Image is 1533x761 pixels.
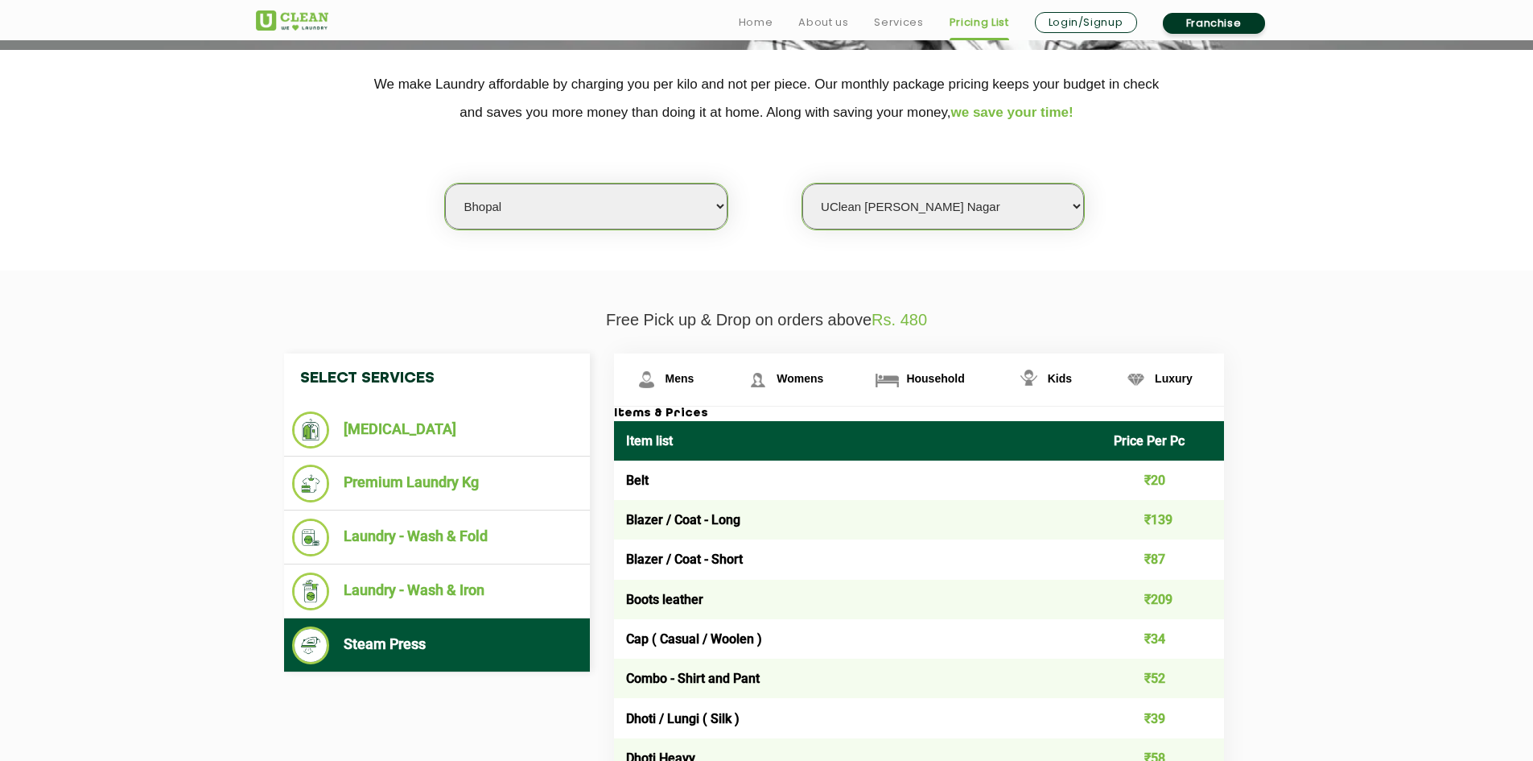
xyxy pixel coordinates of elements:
[614,619,1102,659] td: Cap ( Casual / Woolen )
[614,407,1224,421] h3: Items & Prices
[256,70,1278,126] p: We make Laundry affordable by charging you per kilo and not per piece. Our monthly package pricin...
[874,13,923,32] a: Services
[739,13,773,32] a: Home
[873,366,901,394] img: Household
[614,461,1102,500] td: Belt
[1102,580,1224,619] td: ₹209
[614,659,1102,698] td: Combo - Shirt and Pant
[292,627,582,664] li: Steam Press
[1155,372,1193,385] span: Luxury
[292,627,330,664] img: Steam Press
[1102,619,1224,659] td: ₹34
[1102,659,1224,698] td: ₹52
[798,13,848,32] a: About us
[292,573,582,610] li: Laundry - Wash & Iron
[614,698,1102,738] td: Dhoti / Lungi ( Silk )
[292,519,330,556] img: Laundry - Wash & Fold
[666,372,694,385] span: Mens
[1102,461,1224,500] td: ₹20
[950,13,1009,32] a: Pricing List
[292,465,582,503] li: Premium Laundry Kg
[284,354,590,403] h4: Select Services
[1102,698,1224,738] td: ₹39
[872,311,927,329] span: Rs. 480
[292,412,582,449] li: [MEDICAL_DATA]
[1015,366,1043,394] img: Kids
[614,421,1102,461] th: Item list
[256,10,328,31] img: UClean Laundry and Dry Cleaning
[256,311,1278,329] p: Free Pick up & Drop on orders above
[292,519,582,556] li: Laundry - Wash & Fold
[777,372,823,385] span: Womens
[1102,421,1224,461] th: Price Per Pc
[614,500,1102,540] td: Blazer / Coat - Long
[292,465,330,503] img: Premium Laundry Kg
[1035,12,1137,33] a: Login/Signup
[906,372,964,385] span: Household
[744,366,772,394] img: Womens
[292,573,330,610] img: Laundry - Wash & Iron
[1102,500,1224,540] td: ₹139
[1163,13,1265,34] a: Franchise
[1048,372,1072,385] span: Kids
[1122,366,1150,394] img: Luxury
[614,580,1102,619] td: Boots leather
[951,105,1074,120] span: we save your time!
[292,412,330,449] img: Dry Cleaning
[614,540,1102,579] td: Blazer / Coat - Short
[633,366,661,394] img: Mens
[1102,540,1224,579] td: ₹87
